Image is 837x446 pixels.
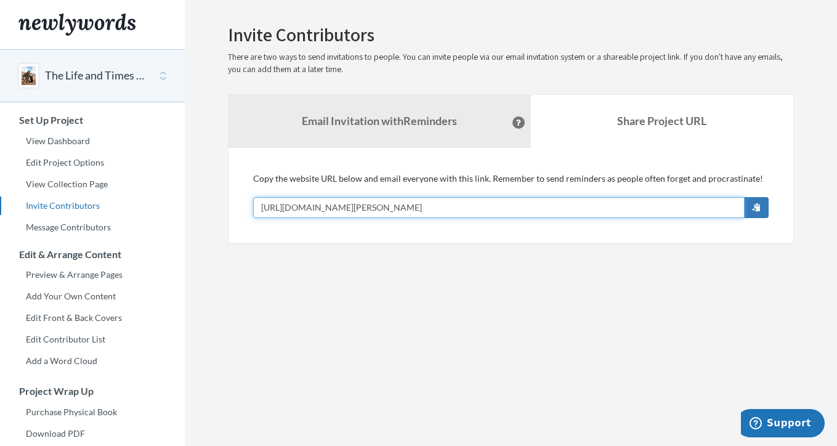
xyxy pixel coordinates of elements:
button: The Life and Times of [PERSON_NAME] [45,68,145,84]
h3: Project Wrap Up [1,386,185,397]
p: There are two ways to send invitations to people. You can invite people via our email invitation ... [228,51,794,76]
h3: Edit & Arrange Content [1,249,185,260]
img: Newlywords logo [18,14,135,36]
iframe: Opens a widget where you can chat to one of our agents [741,409,825,440]
h3: Set Up Project [1,115,185,126]
div: Copy the website URL below and email everyone with this link. Remember to send reminders as peopl... [253,172,769,218]
h2: Invite Contributors [228,25,794,45]
b: Share Project URL [617,114,706,128]
strong: Email Invitation with Reminders [302,114,457,128]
